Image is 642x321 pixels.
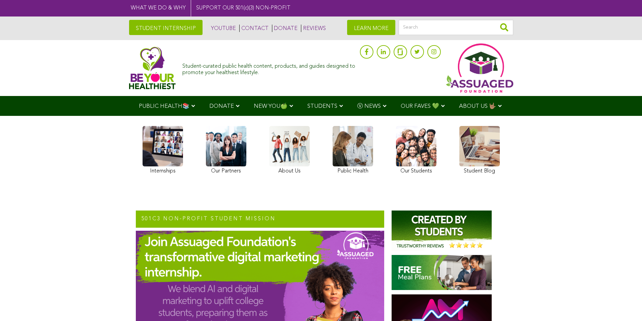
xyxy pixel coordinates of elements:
a: REVIEWS [301,25,326,32]
div: Navigation Menu [129,96,513,116]
span: NEW YOU🍏 [254,103,287,109]
span: STUDENTS [307,103,337,109]
span: DONATE [209,103,234,109]
input: Search [399,20,513,35]
a: LEARN MORE [347,20,395,35]
span: PUBLIC HEALTH📚 [139,103,189,109]
img: Assuaged-Foundation-Student-Internship-Opportunity-Reviews-Mission-GIPHY-2 [392,211,492,251]
a: STUDENT INTERNSHIP [129,20,203,35]
div: Student-curated public health content, products, and guides designed to promote your healthiest l... [182,60,356,76]
span: Ⓥ NEWS [357,103,381,109]
img: glassdoor [398,49,402,55]
iframe: Chat Widget [608,289,642,321]
img: Homepage-Free-Meal-Plans-Assuaged [392,255,492,290]
h2: 501c3 NON-PROFIT STUDENT MISSION [136,211,384,228]
a: YOUTUBE [209,25,236,32]
a: DONATE [272,25,298,32]
img: Assuaged [129,46,176,89]
img: Assuaged App [446,43,513,93]
span: OUR FAVES 💚 [401,103,439,109]
a: CONTACT [239,25,269,32]
span: ABOUT US 🤟🏽 [459,103,496,109]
